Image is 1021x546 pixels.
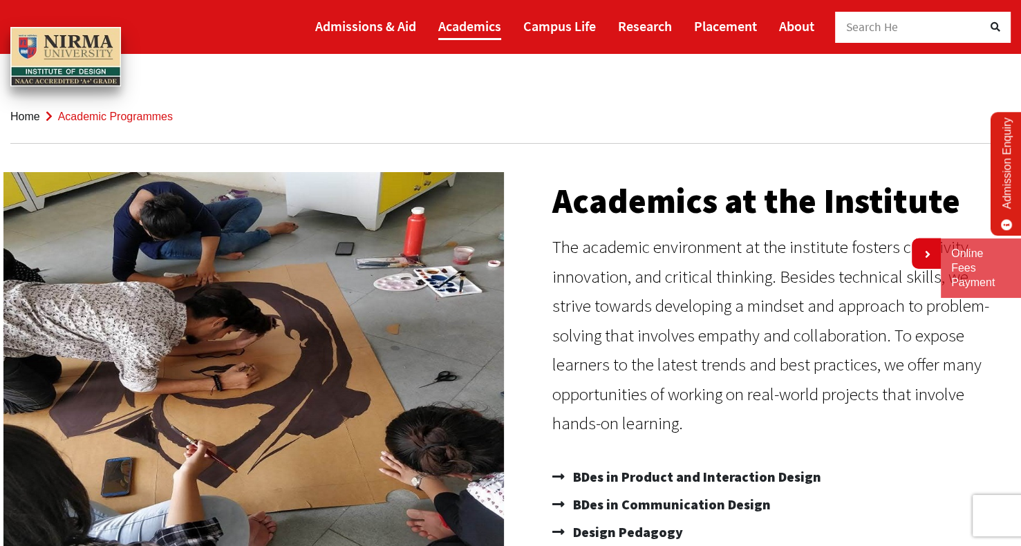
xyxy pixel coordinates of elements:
span: Search He [846,19,899,35]
a: Placement [694,12,757,40]
a: Home [10,111,40,122]
img: main_logo [10,27,121,86]
a: Admissions & Aid [315,12,416,40]
a: About [779,12,814,40]
nav: breadcrumb [10,90,1011,144]
p: The academic environment at the institute fosters creativity, innovation, and critical thinking. ... [552,232,1008,438]
a: BDes in Product and Interaction Design [552,463,1008,491]
a: Academics [438,12,501,40]
a: BDes in Communication Design [552,491,1008,518]
a: Design Pedagogy [552,518,1008,546]
h2: Academics at the Institute [552,184,1008,218]
a: Campus Life [523,12,596,40]
a: Online Fees Payment [951,247,1011,290]
span: Design Pedagogy [570,518,683,546]
a: Research [618,12,672,40]
span: BDes in Communication Design [570,491,771,518]
span: Academic Programmes [58,111,173,122]
span: BDes in Product and Interaction Design [570,463,821,491]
